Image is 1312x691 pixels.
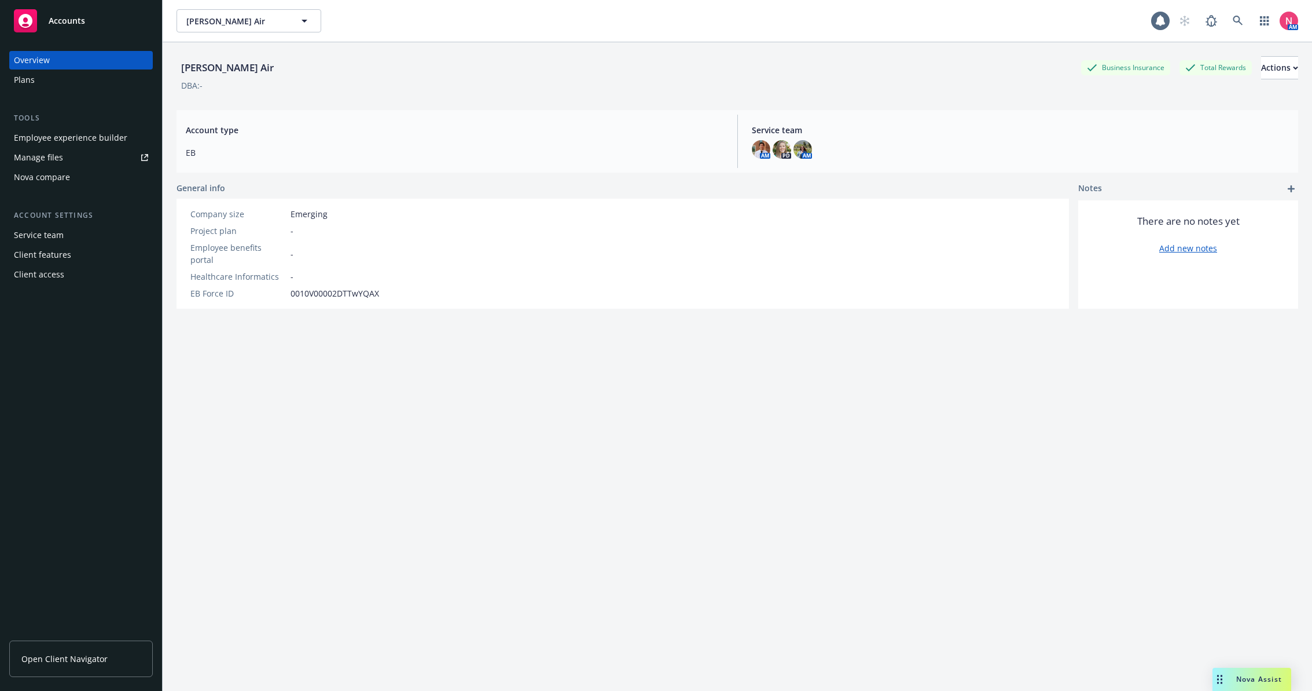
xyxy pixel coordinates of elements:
span: Account type [186,124,723,136]
img: photo [773,140,791,159]
a: add [1284,182,1298,196]
a: Client features [9,246,153,264]
span: 0010V00002DTTwYQAX [291,287,379,299]
img: photo [793,140,812,159]
span: Emerging [291,208,328,220]
span: Accounts [49,16,85,25]
a: Overview [9,51,153,70]
div: EB Force ID [190,287,286,299]
button: Actions [1261,56,1298,79]
div: Employee experience builder [14,129,127,147]
div: [PERSON_NAME] Air [177,60,278,75]
div: Total Rewards [1179,60,1252,75]
div: Employee benefits portal [190,242,286,266]
div: Service team [14,226,64,244]
div: Client features [14,246,71,264]
a: Report a Bug [1200,9,1223,32]
div: Plans [14,71,35,89]
div: Company size [190,208,286,220]
div: Drag to move [1212,668,1227,691]
a: Nova compare [9,168,153,187]
span: EB [186,147,723,159]
span: - [291,270,293,283]
span: - [291,248,293,260]
a: Manage files [9,148,153,167]
span: [PERSON_NAME] Air [186,15,286,27]
div: Healthcare Informatics [190,270,286,283]
a: Plans [9,71,153,89]
div: Client access [14,265,64,284]
a: Client access [9,265,153,284]
button: [PERSON_NAME] Air [177,9,321,32]
div: Overview [14,51,50,70]
a: Search [1226,9,1249,32]
div: Project plan [190,225,286,237]
a: Accounts [9,5,153,37]
span: Notes [1078,182,1102,196]
img: photo [1280,12,1298,30]
div: Nova compare [14,168,70,187]
button: Nova Assist [1212,668,1291,691]
a: Employee experience builder [9,129,153,147]
a: Add new notes [1159,242,1217,254]
div: Tools [9,112,153,124]
div: Account settings [9,210,153,221]
span: There are no notes yet [1137,214,1240,228]
a: Start snowing [1173,9,1196,32]
span: General info [177,182,225,194]
span: - [291,225,293,237]
div: DBA: - [181,79,203,92]
div: Manage files [14,148,63,167]
span: Service team [752,124,1289,136]
span: Nova Assist [1236,674,1282,684]
a: Switch app [1253,9,1276,32]
img: photo [752,140,770,159]
div: Business Insurance [1081,60,1170,75]
span: Open Client Navigator [21,653,108,665]
div: Actions [1261,57,1298,79]
a: Service team [9,226,153,244]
